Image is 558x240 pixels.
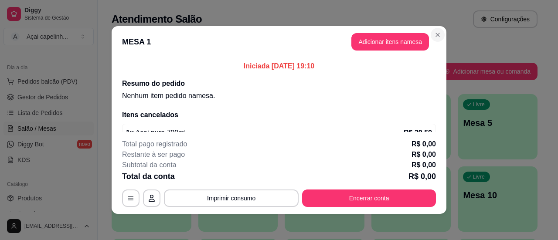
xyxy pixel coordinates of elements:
h2: Itens cancelados [122,110,436,120]
p: R$ 0,00 [412,149,436,160]
p: Total da conta [122,170,175,183]
p: R$ 0,00 [408,170,436,183]
p: R$ 39,50 [404,128,432,138]
header: MESA 1 [112,26,446,57]
span: Açai puro 700ml [134,129,186,136]
p: R$ 0,00 [412,139,436,149]
button: Encerrar conta [302,189,436,207]
p: Nenhum item pedido na mesa . [122,91,436,101]
p: 1 x [126,128,186,138]
button: Imprimir consumo [164,189,299,207]
p: Restante à ser pago [122,149,185,160]
p: Iniciada [DATE] 19:10 [122,61,436,71]
p: Total pago registrado [122,139,187,149]
p: R$ 0,00 [412,160,436,170]
button: Close [431,28,445,42]
button: Adicionar itens namesa [351,33,429,51]
p: Subtotal da conta [122,160,177,170]
h2: Resumo do pedido [122,78,436,89]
